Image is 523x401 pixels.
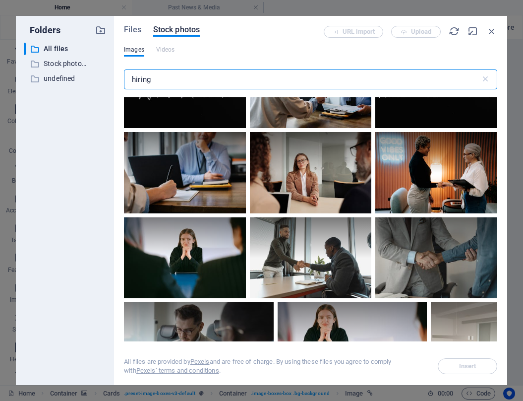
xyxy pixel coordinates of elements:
a: Pexels’ terms and conditions [136,367,219,374]
i: Minimize [467,26,478,37]
span: Stock photos [153,24,200,36]
span: Files [124,24,141,36]
div: Stock photos & videos [24,58,106,70]
p: Folders [24,24,60,37]
span: Select a file first [438,358,497,374]
div: Stock photos & videos [24,58,88,70]
span: This file type is not supported by this element [156,44,175,56]
i: Reload [449,26,460,37]
a: Pexels [190,358,210,365]
p: All files [44,43,88,55]
div: undefined [24,72,106,85]
span: Images [124,44,144,56]
p: Stock photos & videos [44,58,88,69]
input: Search [124,69,480,89]
i: Create new folder [95,25,106,36]
div: ​ [24,43,26,55]
i: Close [486,26,497,37]
div: All files are provided by and are free of charge. By using these files you agree to comply with . [124,357,426,375]
p: undefined [44,73,88,84]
